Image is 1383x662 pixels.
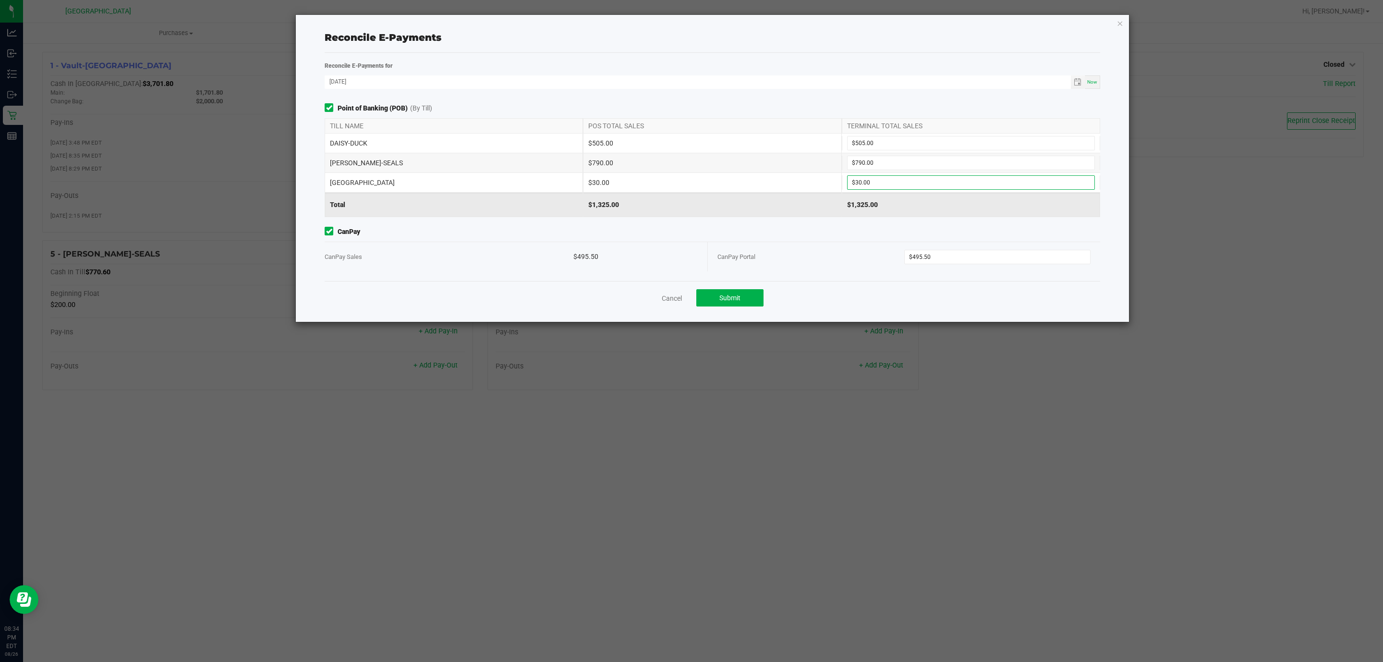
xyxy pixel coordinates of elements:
div: $1,325.00 [583,193,841,217]
div: $1,325.00 [842,193,1100,217]
div: $30.00 [583,173,841,192]
span: CanPay Portal [717,253,755,260]
iframe: Resource center [10,585,38,614]
div: DAISY-DUCK [325,134,583,153]
form-toggle: Include in reconciliation [325,103,338,113]
input: Date [325,75,1071,87]
strong: Point of Banking (POB) [338,103,408,113]
span: Submit [719,294,740,302]
span: Now [1087,79,1097,85]
div: TERMINAL TOTAL SALES [842,119,1100,133]
form-toggle: Include in reconciliation [325,227,338,237]
div: $495.50 [573,242,698,271]
div: $505.00 [583,134,841,153]
strong: CanPay [338,227,360,237]
div: Total [325,193,583,217]
span: Toggle calendar [1071,75,1085,89]
strong: Reconcile E-Payments for [325,62,393,69]
button: Submit [696,289,764,306]
a: Cancel [662,294,682,303]
div: [PERSON_NAME]-SEALS [325,153,583,172]
div: [GEOGRAPHIC_DATA] [325,173,583,192]
div: TILL NAME [325,119,583,133]
div: $790.00 [583,153,841,172]
span: CanPay Sales [325,253,362,260]
span: (By Till) [410,103,432,113]
div: Reconcile E-Payments [325,30,1100,45]
div: POS TOTAL SALES [583,119,841,133]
